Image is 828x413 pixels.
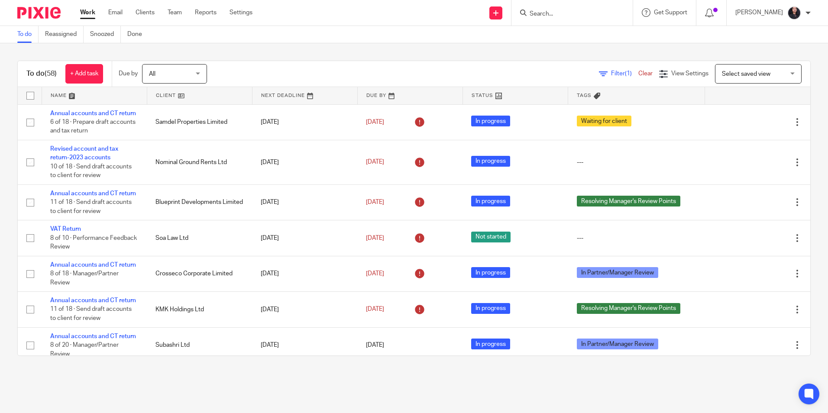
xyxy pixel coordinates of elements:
span: 11 of 18 · Send draft accounts to client for review [50,307,132,322]
a: Annual accounts and CT return [50,262,136,268]
span: Filter [611,71,638,77]
a: Annual accounts and CT return [50,110,136,116]
span: Resolving Manager's Review Points [577,196,680,206]
span: [DATE] [366,199,384,205]
span: (1) [625,71,632,77]
a: Annual accounts and CT return [50,333,136,339]
img: MicrosoftTeams-image.jfif [787,6,801,20]
span: Select saved view [722,71,770,77]
td: [DATE] [252,292,357,327]
td: [DATE] [252,220,357,256]
span: Tags [577,93,592,98]
td: Nominal Ground Rents Ltd [147,140,252,184]
td: Samdel Properties Limited [147,104,252,140]
h1: To do [26,69,57,78]
span: [DATE] [366,159,384,165]
a: Revised account and tax return-2023 accounts [50,146,118,161]
span: 6 of 18 · Prepare draft accounts and tax return [50,119,136,134]
span: In progress [471,196,510,206]
a: Annual accounts and CT return [50,190,136,197]
a: Team [168,8,182,17]
a: Settings [230,8,252,17]
span: [DATE] [366,307,384,313]
a: Reassigned [45,26,84,43]
span: In progress [471,303,510,314]
span: In Partner/Manager Review [577,267,658,278]
a: VAT Return [50,226,81,232]
td: [DATE] [252,104,357,140]
td: [DATE] [252,184,357,220]
span: [DATE] [366,235,384,241]
span: Get Support [654,10,687,16]
span: 8 of 10 · Performance Feedback Review [50,235,137,250]
span: In progress [471,116,510,126]
a: + Add task [65,64,103,84]
a: Email [108,8,123,17]
span: 8 of 20 · Manager/Partner Review [50,342,119,357]
p: [PERSON_NAME] [735,8,783,17]
div: --- [577,158,696,167]
span: Resolving Manager's Review Points [577,303,680,314]
td: [DATE] [252,140,357,184]
span: View Settings [671,71,708,77]
td: Crosseco Corporate Limited [147,256,252,291]
a: Snoozed [90,26,121,43]
span: [DATE] [366,342,384,348]
span: 8 of 18 · Manager/Partner Review [50,271,119,286]
div: --- [577,234,696,242]
a: Done [127,26,149,43]
a: To do [17,26,39,43]
input: Search [529,10,607,18]
span: 11 of 18 · Send draft accounts to client for review [50,199,132,214]
td: Subashri Ltd [147,327,252,363]
span: 10 of 18 · Send draft accounts to client for review [50,164,132,179]
td: [DATE] [252,327,357,363]
p: Due by [119,69,138,78]
span: [DATE] [366,119,384,125]
span: (58) [45,70,57,77]
a: Reports [195,8,217,17]
td: Blueprint Developments Limited [147,184,252,220]
span: In Partner/Manager Review [577,339,658,349]
td: Soa Law Ltd [147,220,252,256]
span: Not started [471,232,511,242]
td: KMK Holdings Ltd [147,292,252,327]
span: In progress [471,156,510,167]
img: Pixie [17,7,61,19]
span: [DATE] [366,271,384,277]
a: Clear [638,71,653,77]
span: All [149,71,155,77]
a: Work [80,8,95,17]
a: Annual accounts and CT return [50,297,136,303]
span: Waiting for client [577,116,631,126]
span: In progress [471,339,510,349]
td: [DATE] [252,256,357,291]
span: In progress [471,267,510,278]
a: Clients [136,8,155,17]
